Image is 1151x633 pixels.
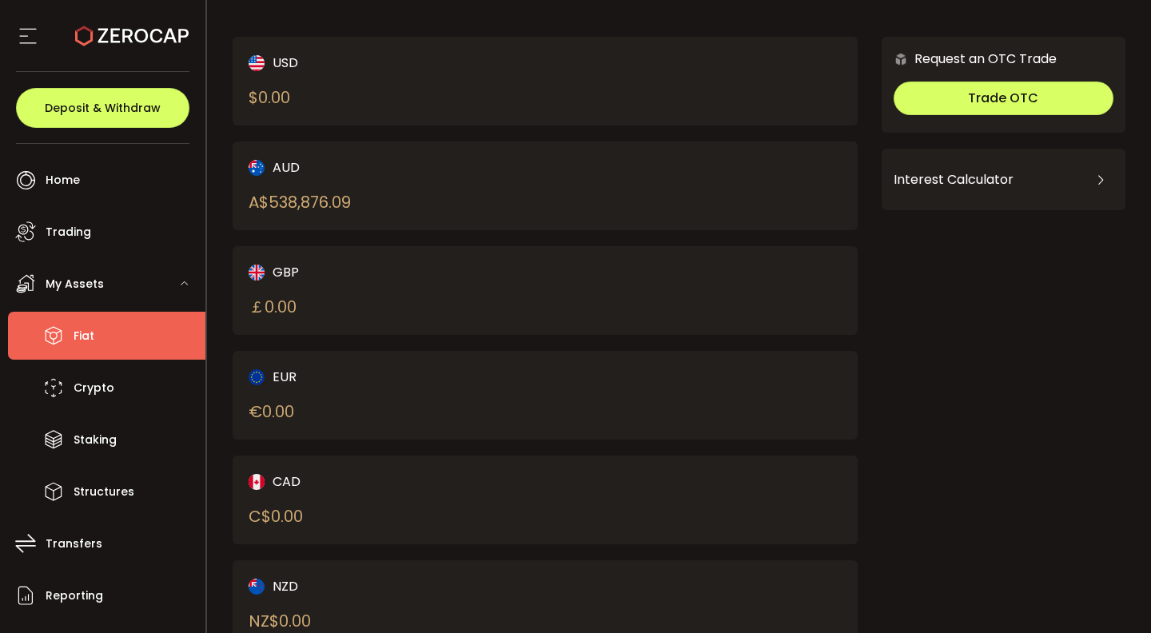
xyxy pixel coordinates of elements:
span: Crypto [74,376,114,400]
div: Interest Calculator [894,161,1113,199]
img: nzd_portfolio.svg [249,579,265,595]
div: EUR [249,367,516,387]
div: C$ 0.00 [249,504,303,528]
span: Staking [74,428,117,452]
div: A$ 538,876.09 [249,190,351,214]
span: Home [46,169,80,192]
span: Reporting [46,584,103,607]
div: AUD [249,157,516,177]
span: Fiat [74,324,94,348]
button: Deposit & Withdraw [16,88,189,128]
div: € 0.00 [249,400,294,424]
div: CAD [249,472,516,492]
img: 6nGpN7MZ9FLuBP83NiajKbTRY4UzlzQtBKtCrLLspmCkSvCZHBKvY3NxgQaT5JnOQREvtQ257bXeeSTueZfAPizblJ+Fe8JwA... [894,52,908,66]
span: Trade OTC [968,89,1038,107]
span: My Assets [46,273,104,296]
img: gbp_portfolio.svg [249,265,265,281]
iframe: Chat Widget [1071,556,1151,633]
span: Trading [46,221,91,244]
button: Trade OTC [894,82,1113,115]
div: Request an OTC Trade [882,49,1057,69]
div: GBP [249,262,516,282]
span: Transfers [46,532,102,555]
span: Structures [74,480,134,504]
div: USD [249,53,516,73]
div: NZD [249,576,516,596]
img: aud_portfolio.svg [249,160,265,176]
img: eur_portfolio.svg [249,369,265,385]
div: ￡ 0.00 [249,295,297,319]
img: cad_portfolio.svg [249,474,265,490]
img: usd_portfolio.svg [249,55,265,71]
span: Deposit & Withdraw [45,102,161,113]
div: NZ$ 0.00 [249,609,311,633]
div: $ 0.00 [249,86,290,109]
